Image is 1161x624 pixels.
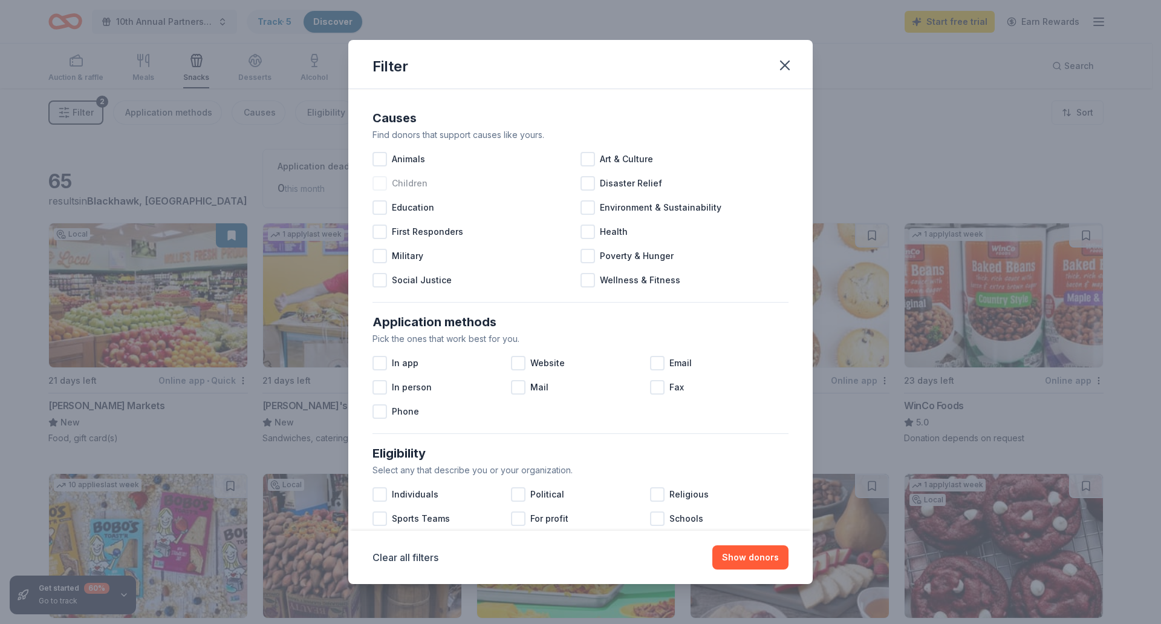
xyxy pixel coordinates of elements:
span: Children [392,176,428,191]
span: Education [392,200,434,215]
span: Military [392,249,423,263]
div: Application methods [372,312,789,332]
span: Disaster Relief [600,176,662,191]
span: Website [530,356,565,370]
div: Filter [372,57,408,76]
button: Clear all filters [372,550,438,565]
span: Poverty & Hunger [600,249,674,263]
span: In app [392,356,418,370]
span: First Responders [392,225,463,239]
span: Art & Culture [600,152,653,166]
span: For profit [530,511,568,526]
span: Phone [392,404,419,419]
div: Select any that describe you or your organization. [372,463,789,478]
span: Political [530,487,564,502]
span: Environment & Sustainability [600,200,721,215]
span: Social Justice [392,273,452,287]
span: Individuals [392,487,438,502]
span: Religious [669,487,709,502]
span: Schools [669,511,703,526]
div: Pick the ones that work best for you. [372,332,789,346]
span: Health [600,225,628,239]
div: Causes [372,108,789,128]
span: Sports Teams [392,511,450,526]
span: In person [392,380,432,395]
button: Show donors [712,545,789,570]
span: Fax [669,380,684,395]
span: Email [669,356,692,370]
span: Animals [392,152,425,166]
div: Find donors that support causes like yours. [372,128,789,142]
span: Wellness & Fitness [600,273,680,287]
span: Mail [530,380,548,395]
div: Eligibility [372,444,789,463]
